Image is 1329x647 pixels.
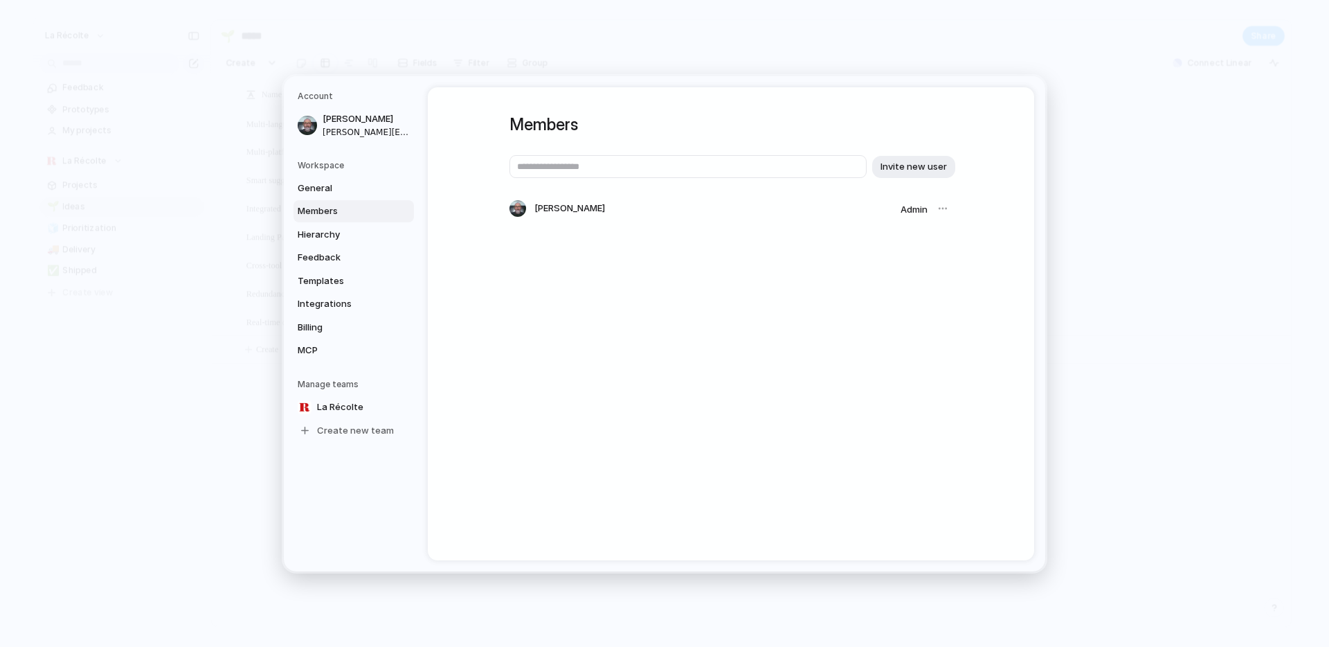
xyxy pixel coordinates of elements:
[323,125,411,138] span: [PERSON_NAME][EMAIL_ADDRESS][DOMAIN_NAME]
[298,227,386,241] span: Hierarchy
[880,159,947,173] span: Invite new user
[293,293,414,315] a: Integrations
[534,202,605,215] span: [PERSON_NAME]
[509,112,952,137] h1: Members
[293,223,414,245] a: Hierarchy
[293,247,414,269] a: Feedback
[293,419,414,441] a: Create new team
[317,423,394,437] span: Create new team
[872,155,955,177] button: Invite new user
[298,274,386,287] span: Templates
[298,320,386,334] span: Billing
[298,159,414,171] h5: Workspace
[293,108,414,143] a: [PERSON_NAME][PERSON_NAME][EMAIL_ADDRESS][DOMAIN_NAME]
[298,251,386,265] span: Feedback
[293,396,414,418] a: La Récolte
[293,316,414,338] a: Billing
[298,297,386,311] span: Integrations
[317,400,363,414] span: La Récolte
[298,181,386,195] span: General
[323,112,411,126] span: [PERSON_NAME]
[298,90,414,103] h5: Account
[293,200,414,222] a: Members
[298,204,386,218] span: Members
[298,344,386,357] span: MCP
[293,269,414,292] a: Templates
[298,378,414,390] h5: Manage teams
[293,339,414,362] a: MCP
[901,204,928,215] span: Admin
[293,177,414,199] a: General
